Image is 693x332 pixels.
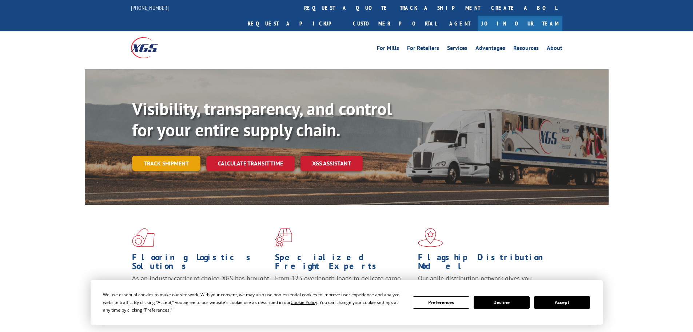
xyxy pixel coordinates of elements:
[442,16,478,31] a: Agent
[418,253,555,274] h1: Flagship Distribution Model
[132,156,200,171] a: Track shipment
[132,97,392,141] b: Visibility, transparency, and control for your entire supply chain.
[547,45,562,53] a: About
[447,45,467,53] a: Services
[534,296,590,309] button: Accept
[132,253,270,274] h1: Flooring Logistics Solutions
[91,280,603,325] div: Cookie Consent Prompt
[132,228,155,247] img: xgs-icon-total-supply-chain-intelligence-red
[407,45,439,53] a: For Retailers
[513,45,539,53] a: Resources
[275,228,292,247] img: xgs-icon-focused-on-flooring-red
[275,274,413,306] p: From 123 overlength loads to delicate cargo, our experienced staff knows the best way to move you...
[300,156,363,171] a: XGS ASSISTANT
[145,307,170,313] span: Preferences
[418,228,443,247] img: xgs-icon-flagship-distribution-model-red
[474,296,530,309] button: Decline
[131,4,169,11] a: [PHONE_NUMBER]
[275,253,413,274] h1: Specialized Freight Experts
[242,16,347,31] a: Request a pickup
[132,274,269,300] span: As an industry carrier of choice, XGS has brought innovation and dedication to flooring logistics...
[103,291,404,314] div: We use essential cookies to make our site work. With your consent, we may also use non-essential ...
[413,296,469,309] button: Preferences
[291,299,317,305] span: Cookie Policy
[377,45,399,53] a: For Mills
[206,156,295,171] a: Calculate transit time
[418,274,552,291] span: Our agile distribution network gives you nationwide inventory management on demand.
[478,16,562,31] a: Join Our Team
[475,45,505,53] a: Advantages
[347,16,442,31] a: Customer Portal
